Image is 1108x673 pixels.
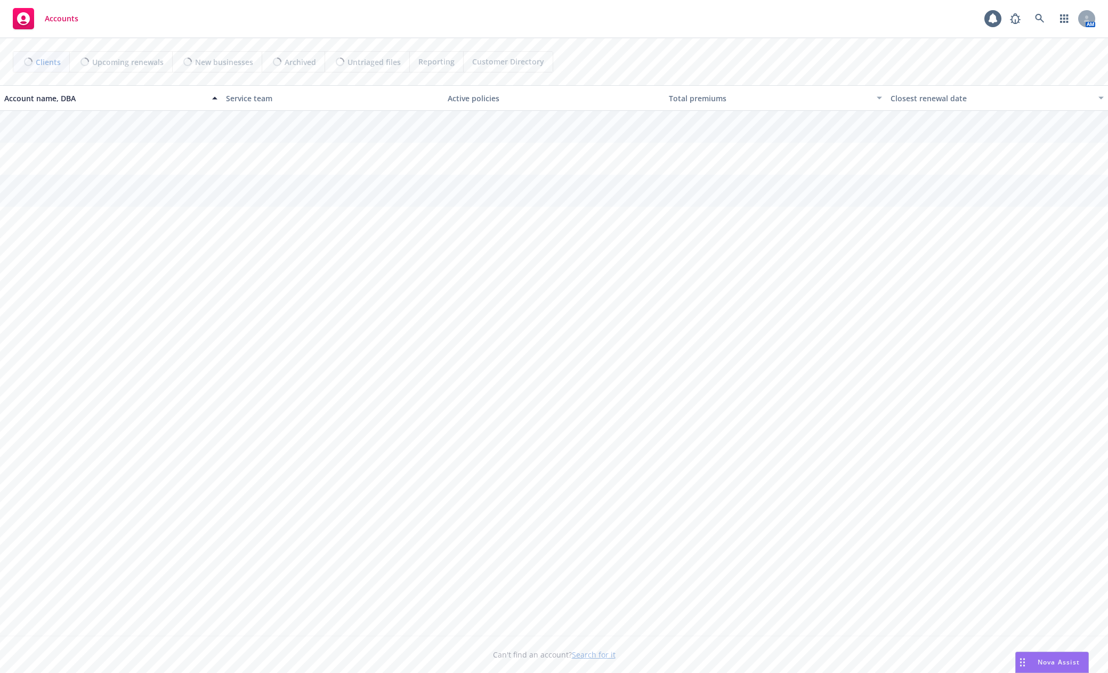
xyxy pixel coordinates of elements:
[4,93,206,104] div: Account name, DBA
[443,85,665,111] button: Active policies
[9,4,83,34] a: Accounts
[1029,8,1050,29] a: Search
[472,56,544,67] span: Customer Directory
[45,14,78,23] span: Accounts
[572,650,616,660] a: Search for it
[1054,8,1075,29] a: Switch app
[1038,658,1080,667] span: Nova Assist
[285,56,316,68] span: Archived
[347,56,401,68] span: Untriaged files
[1015,652,1089,673] button: Nova Assist
[1005,8,1026,29] a: Report a Bug
[195,56,253,68] span: New businesses
[1016,652,1029,672] div: Drag to move
[891,93,1092,104] div: Closest renewal date
[886,85,1108,111] button: Closest renewal date
[493,649,616,660] span: Can't find an account?
[36,56,61,68] span: Clients
[222,85,443,111] button: Service team
[418,56,455,67] span: Reporting
[448,93,661,104] div: Active policies
[669,93,870,104] div: Total premiums
[226,93,439,104] div: Service team
[665,85,886,111] button: Total premiums
[92,56,164,68] span: Upcoming renewals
